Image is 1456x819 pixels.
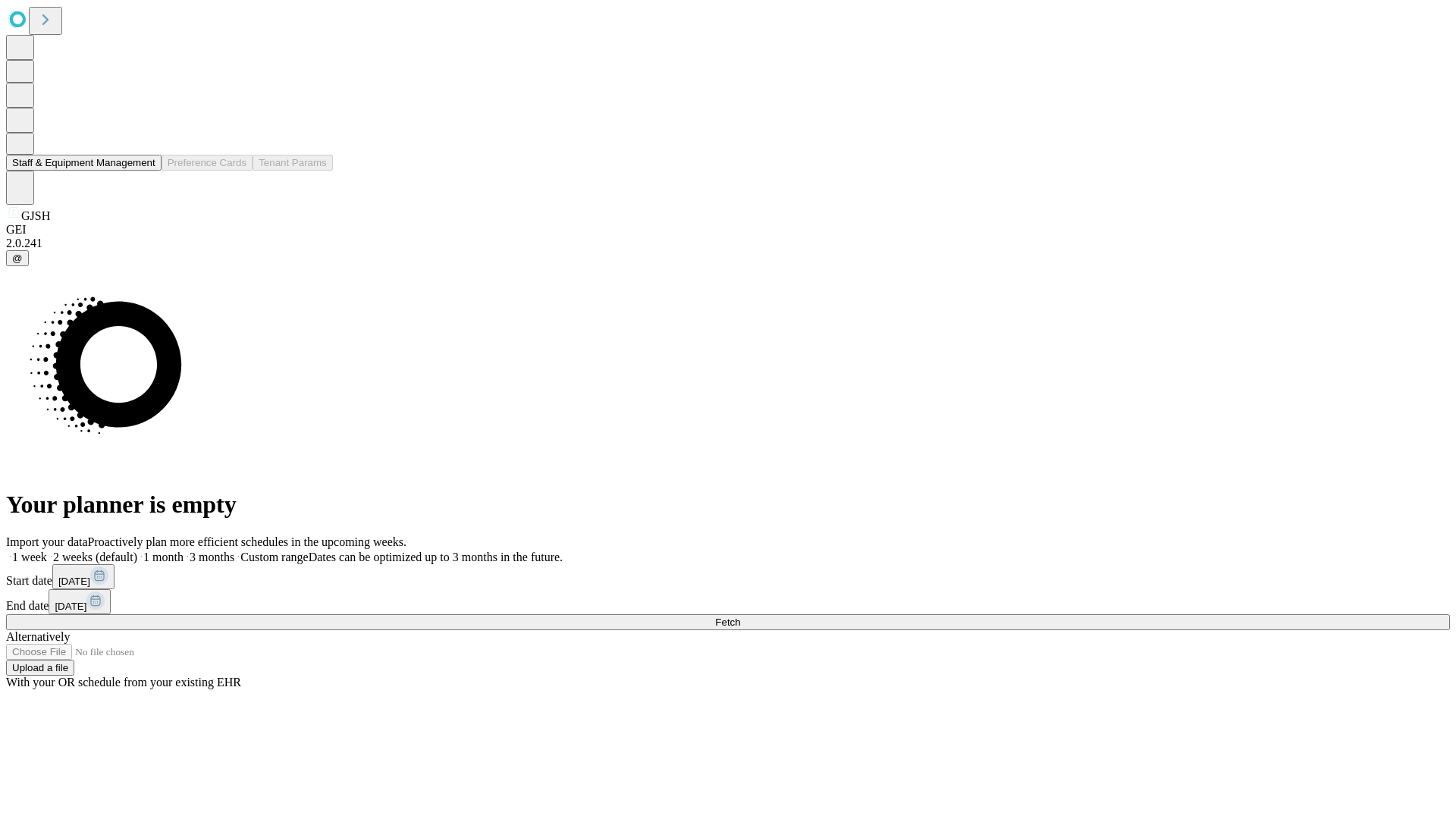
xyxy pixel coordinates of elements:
div: End date [6,589,1450,614]
span: [DATE] [58,576,90,587]
button: [DATE] [49,589,111,614]
button: Preference Cards [162,155,253,171]
span: 1 week [12,551,47,563]
span: With your OR schedule from your existing EHR [6,676,241,689]
div: Start date [6,564,1450,589]
span: Import your data [6,535,88,548]
button: Fetch [6,614,1450,630]
div: 2.0.241 [6,237,1450,250]
span: 1 month [143,551,184,563]
div: GEI [6,223,1450,237]
span: GJSH [21,209,50,222]
button: Staff & Equipment Management [6,155,162,171]
span: Fetch [715,617,740,628]
button: Upload a file [6,660,74,676]
button: @ [6,250,29,266]
span: @ [12,253,23,264]
button: [DATE] [52,564,115,589]
span: Proactively plan more efficient schedules in the upcoming weeks. [88,535,406,548]
span: 3 months [190,551,234,563]
h1: Your planner is empty [6,491,1450,519]
span: [DATE] [55,601,86,612]
span: Dates can be optimized up to 3 months in the future. [309,551,563,563]
span: Custom range [240,551,308,563]
button: Tenant Params [253,155,333,171]
span: Alternatively [6,630,70,643]
span: 2 weeks (default) [53,551,137,563]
